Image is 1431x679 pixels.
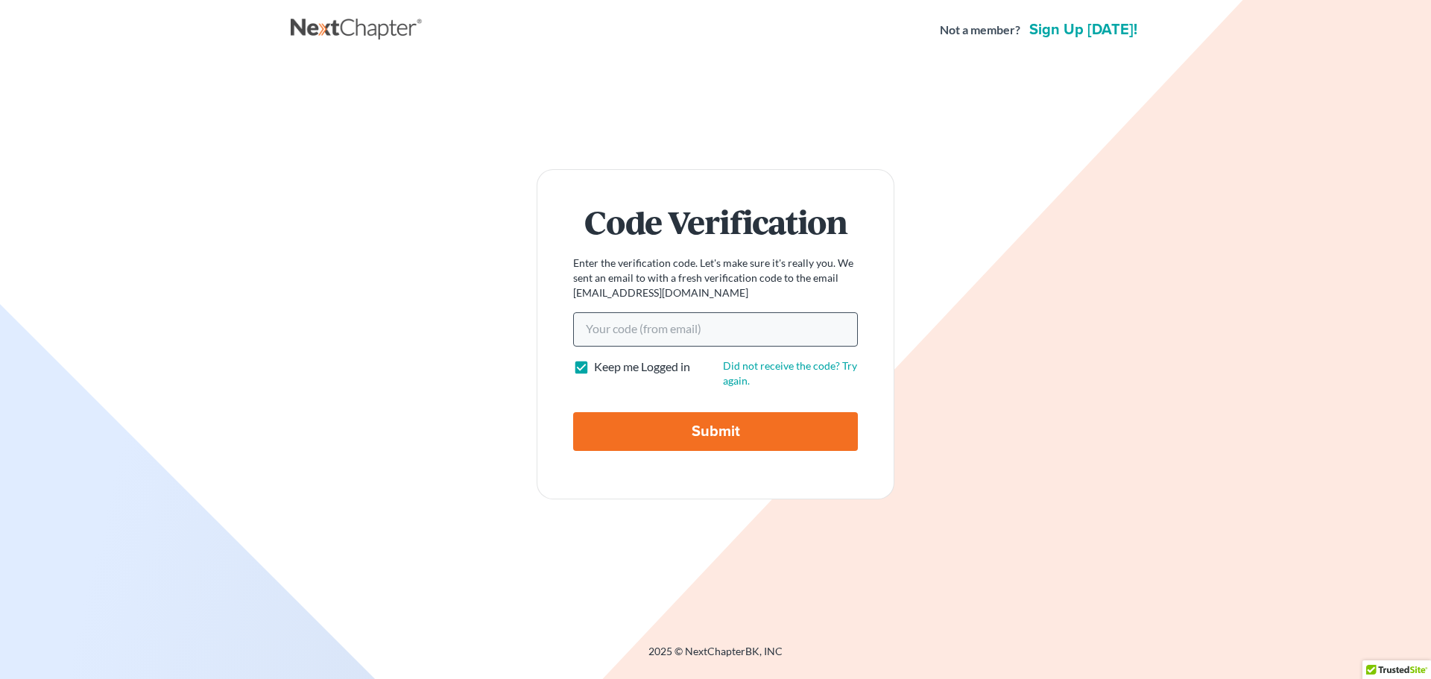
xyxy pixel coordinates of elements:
label: Keep me Logged in [594,359,690,376]
p: Enter the verification code. Let's make sure it's really you. We sent an email to with a fresh ve... [573,256,858,300]
a: Did not receive the code? Try again. [723,359,857,387]
strong: Not a member? [940,22,1020,39]
div: 2025 © NextChapterBK, INC [291,644,1140,671]
a: Sign up [DATE]! [1026,22,1140,37]
input: Submit [573,412,858,451]
h1: Code Verification [573,206,858,238]
input: Your code (from email) [573,312,858,347]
